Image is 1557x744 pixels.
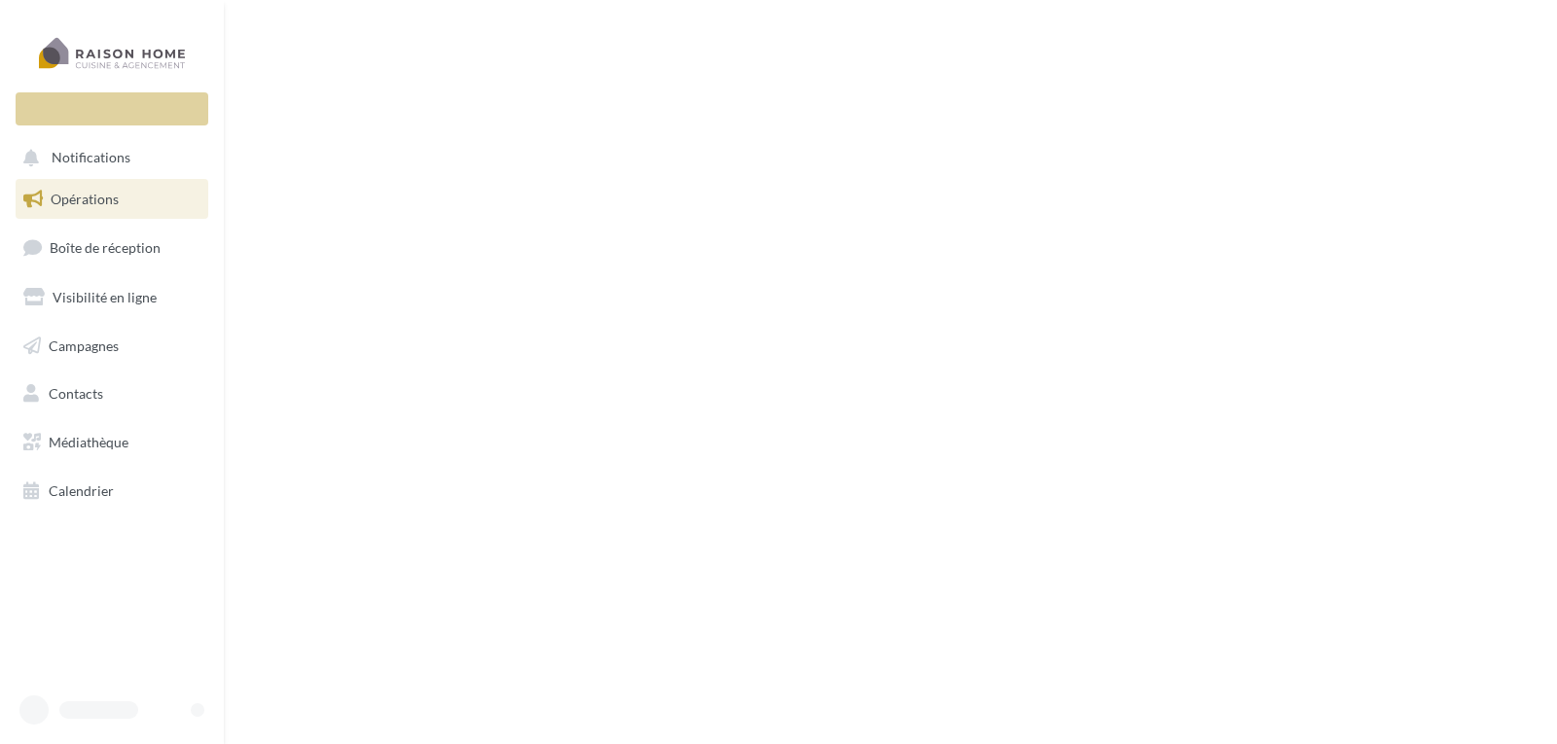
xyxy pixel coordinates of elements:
[12,326,212,367] a: Campagnes
[12,373,212,414] a: Contacts
[12,277,212,318] a: Visibilité en ligne
[52,150,130,166] span: Notifications
[53,289,157,305] span: Visibilité en ligne
[49,337,119,353] span: Campagnes
[51,191,119,207] span: Opérations
[49,482,114,499] span: Calendrier
[12,471,212,512] a: Calendrier
[50,239,161,256] span: Boîte de réception
[16,92,208,125] div: Nouvelle campagne
[12,179,212,220] a: Opérations
[49,434,128,450] span: Médiathèque
[49,385,103,402] span: Contacts
[12,422,212,463] a: Médiathèque
[12,227,212,268] a: Boîte de réception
